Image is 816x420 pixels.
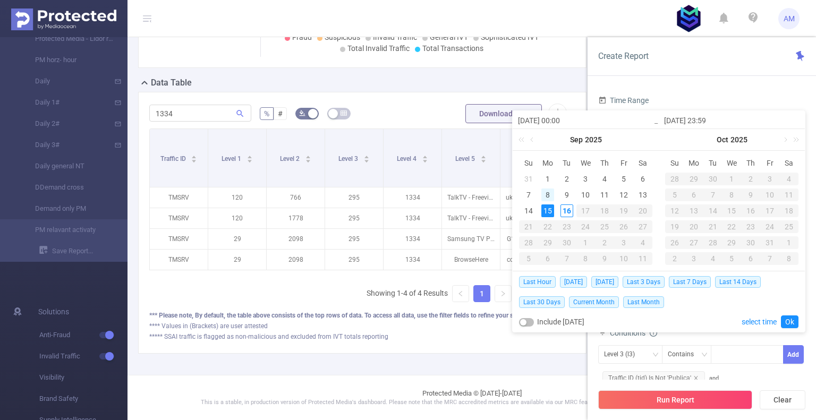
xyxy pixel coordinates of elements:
th: Wed [576,155,596,171]
a: Protected Media - Lidor report [21,28,115,49]
span: Level 2 [280,155,301,162]
span: Level 3 [338,155,360,162]
div: 27 [633,220,652,233]
th: Mon [684,155,703,171]
td: October 6, 2025 [538,251,557,267]
div: 3 [684,252,703,265]
td: October 9, 2025 [741,187,760,203]
td: October 9, 2025 [595,251,614,267]
p: TMSRV [150,187,208,208]
td: September 28, 2025 [519,235,538,251]
p: 1334 [384,229,441,249]
td: October 29, 2025 [722,235,742,251]
div: 16 [560,204,573,217]
td: October 3, 2025 [760,171,779,187]
div: 5 [665,188,684,201]
div: 18 [595,204,614,217]
td: September 19, 2025 [614,203,633,219]
div: 15 [722,204,742,217]
div: 10 [579,188,592,201]
input: Start date [518,114,653,127]
div: Sort [480,154,487,160]
p: BrowseHere [442,250,500,270]
i: icon: table [341,110,347,116]
td: October 21, 2025 [703,219,722,235]
td: September 23, 2025 [557,219,576,235]
td: October 25, 2025 [779,219,798,235]
div: 25 [595,220,614,233]
div: 3 [760,173,779,185]
td: October 8, 2025 [576,251,596,267]
div: 1 [722,173,742,185]
td: October 23, 2025 [741,219,760,235]
div: 17 [760,204,779,217]
i: icon: caret-up [422,154,428,157]
button: Add [783,345,804,364]
i: icon: caret-up [305,154,311,157]
td: October 12, 2025 [665,203,684,219]
div: 29 [538,236,557,249]
td: September 9, 2025 [557,187,576,203]
div: 7 [703,188,722,201]
span: Fr [760,158,779,168]
div: 28 [519,236,538,249]
p: 1778 [267,208,325,228]
p: 1334 [384,208,441,228]
td: October 14, 2025 [703,203,722,219]
td: October 2, 2025 [595,235,614,251]
div: 28 [665,173,684,185]
td: October 7, 2025 [703,187,722,203]
i: icon: caret-down [422,158,428,161]
td: October 3, 2025 [614,235,633,251]
td: November 5, 2025 [722,251,742,267]
input: End date [664,114,800,127]
div: 5 [617,173,630,185]
div: 10 [614,252,633,265]
a: 2025 [584,129,603,150]
span: Level 1 [222,155,243,162]
div: 3 [579,173,592,185]
span: Fr [614,158,633,168]
td: November 3, 2025 [684,251,703,267]
a: 1 [474,286,490,302]
td: September 29, 2025 [684,171,703,187]
i: icon: caret-up [480,154,486,157]
td: November 7, 2025 [760,251,779,267]
div: Sort [246,154,253,160]
span: Level 4 [397,155,418,162]
p: G15147002586 [500,229,558,249]
span: % [264,109,269,118]
td: August 31, 2025 [519,171,538,187]
td: September 5, 2025 [614,171,633,187]
span: Fraud [292,33,312,41]
span: Su [519,158,538,168]
li: 1 [473,285,490,302]
td: October 5, 2025 [519,251,538,267]
td: October 4, 2025 [633,235,652,251]
td: October 5, 2025 [665,187,684,203]
th: Mon [538,155,557,171]
div: 24 [760,220,779,233]
div: 10 [760,188,779,201]
div: 29 [684,173,703,185]
span: Invalid Traffic [39,346,127,367]
div: 21 [703,220,722,233]
div: 2 [741,173,760,185]
i: icon: down [652,352,659,359]
td: November 6, 2025 [741,251,760,267]
div: 2 [560,173,573,185]
div: Contains [668,346,701,363]
p: 766 [267,187,325,208]
span: Th [741,158,760,168]
div: 11 [779,188,798,201]
div: 26 [665,236,684,249]
td: October 30, 2025 [741,235,760,251]
p: uk.co.news.talktv.freeviewplay [500,187,558,208]
i: icon: caret-up [363,154,369,157]
div: 11 [598,188,611,201]
td: September 30, 2025 [557,235,576,251]
div: 17 [576,204,596,217]
span: General IVT [430,33,468,41]
i: icon: caret-up [246,154,252,157]
i: icon: caret-down [246,158,252,161]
